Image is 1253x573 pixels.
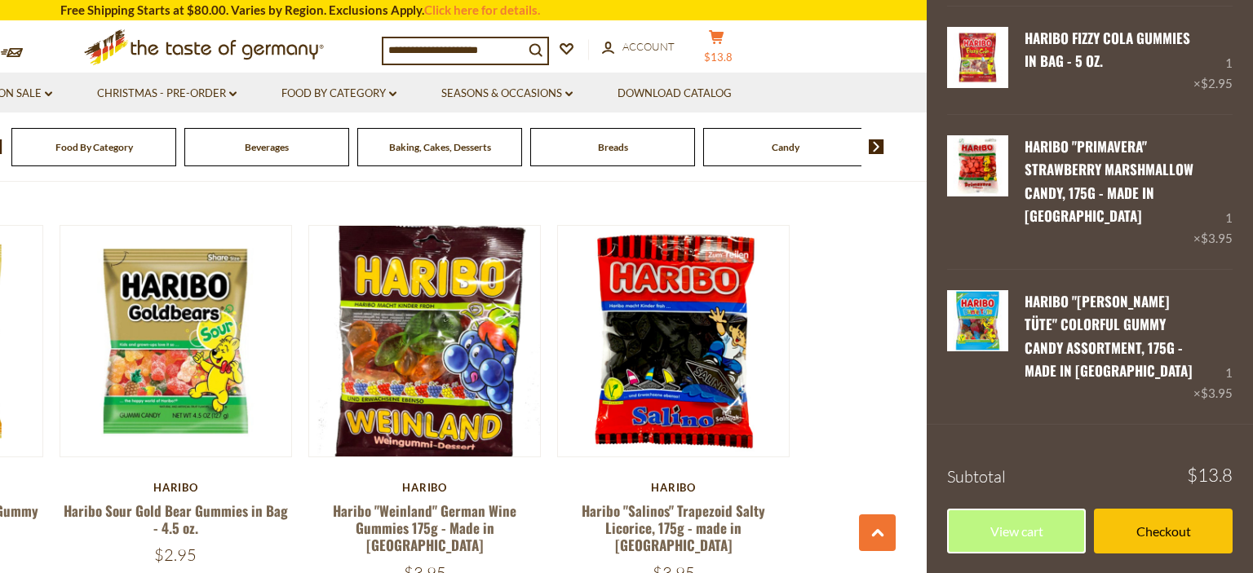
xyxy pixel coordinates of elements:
[97,85,237,103] a: Christmas - PRE-ORDER
[947,509,1086,553] a: View cart
[947,290,1008,351] img: Haribo "Bunte Tüte" Colorful Gummy Candy Assortment, 175g - Made in Germany
[1025,28,1190,71] a: Haribo Fizzy Cola Gummies in Bag - 5 oz.
[1193,290,1233,403] div: 1 ×
[772,141,799,153] a: Candy
[692,29,741,70] button: $13.8
[1025,136,1193,226] a: Haribo "Primavera" Strawberry Marshmallow Candy, 175g - Made in [GEOGRAPHIC_DATA]
[947,27,1008,94] a: Haribo Fizzy Cola Gummies in Bag
[947,135,1008,196] img: Haribo "Primavera" Strawberry Marshmallow Candy, 175g - Made in Germany
[64,500,288,538] a: Haribo Sour Gold Bear Gummies in Bag - 4.5 oz.
[947,290,1008,403] a: Haribo "Bunte Tüte" Colorful Gummy Candy Assortment, 175g - Made in Germany
[154,544,197,565] span: $2.95
[1201,76,1233,90] span: $2.95
[308,481,541,494] div: Haribo
[389,141,491,153] a: Baking, Cakes, Desserts
[1187,466,1233,484] span: $13.8
[333,500,516,556] a: Haribo "Weinland" German Wine Gummies 175g - Made in [GEOGRAPHIC_DATA]
[582,500,765,556] a: Haribo "Salinos" Trapezoid Salty Licorice, 175g - made in [GEOGRAPHIC_DATA]
[60,226,291,456] img: Haribo
[55,141,133,153] a: Food By Category
[245,141,289,153] a: Beverages
[557,481,790,494] div: Haribo
[1193,27,1233,94] div: 1 ×
[1193,135,1233,249] div: 1 ×
[598,141,628,153] a: Breads
[947,135,1008,249] a: Haribo "Primavera" Strawberry Marshmallow Candy, 175g - Made in Germany
[309,226,540,456] img: Haribo
[441,85,573,103] a: Seasons & Occasions
[558,226,789,456] img: Haribo
[1201,386,1233,400] span: $3.95
[622,40,675,53] span: Account
[602,38,675,56] a: Account
[704,51,733,64] span: $13.8
[618,85,732,103] a: Download Catalog
[947,27,1008,88] img: Haribo Fizzy Cola Gummies in Bag
[869,139,884,154] img: next arrow
[1025,291,1193,381] a: Haribo "[PERSON_NAME] Tüte" Colorful Gummy Candy Assortment, 175g - Made in [GEOGRAPHIC_DATA]
[1201,231,1233,245] span: $3.95
[947,466,1006,487] span: Subtotal
[424,2,540,17] a: Click here for details.
[1094,509,1233,553] a: Checkout
[281,85,396,103] a: Food By Category
[60,481,292,494] div: Haribo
